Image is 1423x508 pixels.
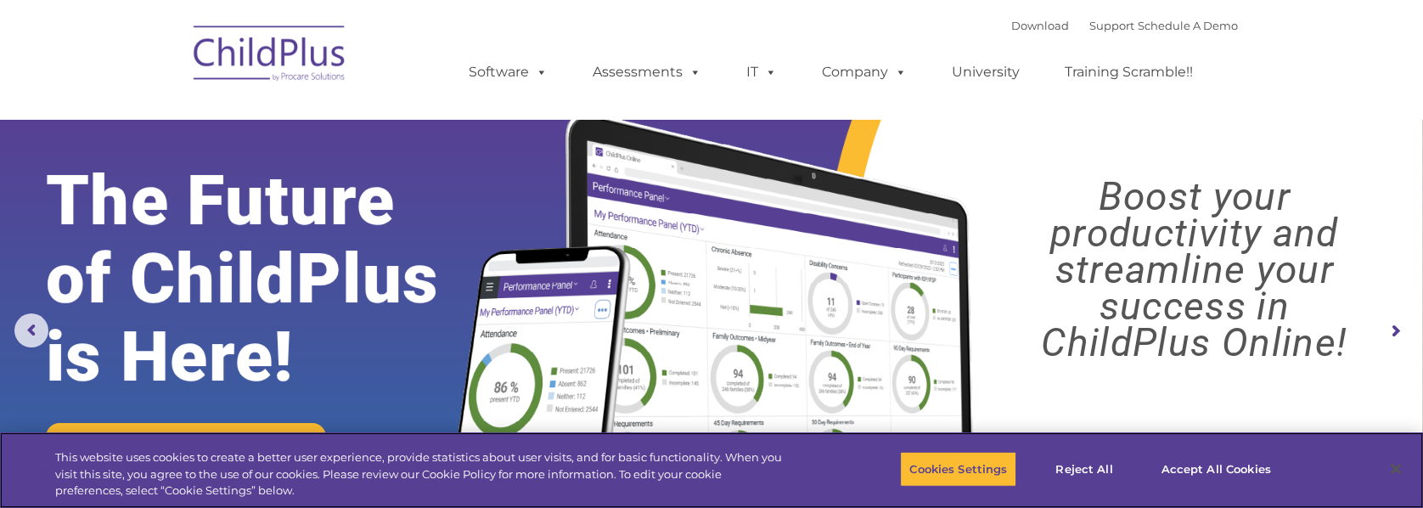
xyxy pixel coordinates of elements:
[46,423,326,485] a: Request a Demo
[1138,19,1238,32] a: Schedule A Demo
[452,55,565,89] a: Software
[185,14,355,99] img: ChildPlus by Procare Solutions
[1151,451,1280,487] button: Accept All Cookies
[983,178,1405,361] rs-layer: Boost your productivity and streamline your success in ChildPlus Online!
[1377,450,1415,488] button: Close
[1011,19,1238,32] font: |
[1031,451,1137,487] button: Reject All
[1011,19,1069,32] a: Download
[729,55,794,89] a: IT
[576,55,718,89] a: Assessments
[46,162,500,397] rs-layer: The Future of ChildPlus is Here!
[805,55,924,89] a: Company
[55,449,783,500] div: This website uses cookies to create a better user experience, provide statistics about user visit...
[236,182,308,195] span: Phone number
[900,451,1016,487] button: Cookies Settings
[1089,19,1134,32] a: Support
[1048,55,1210,89] a: Training Scramble!!
[935,55,1037,89] a: University
[236,112,288,125] span: Last name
